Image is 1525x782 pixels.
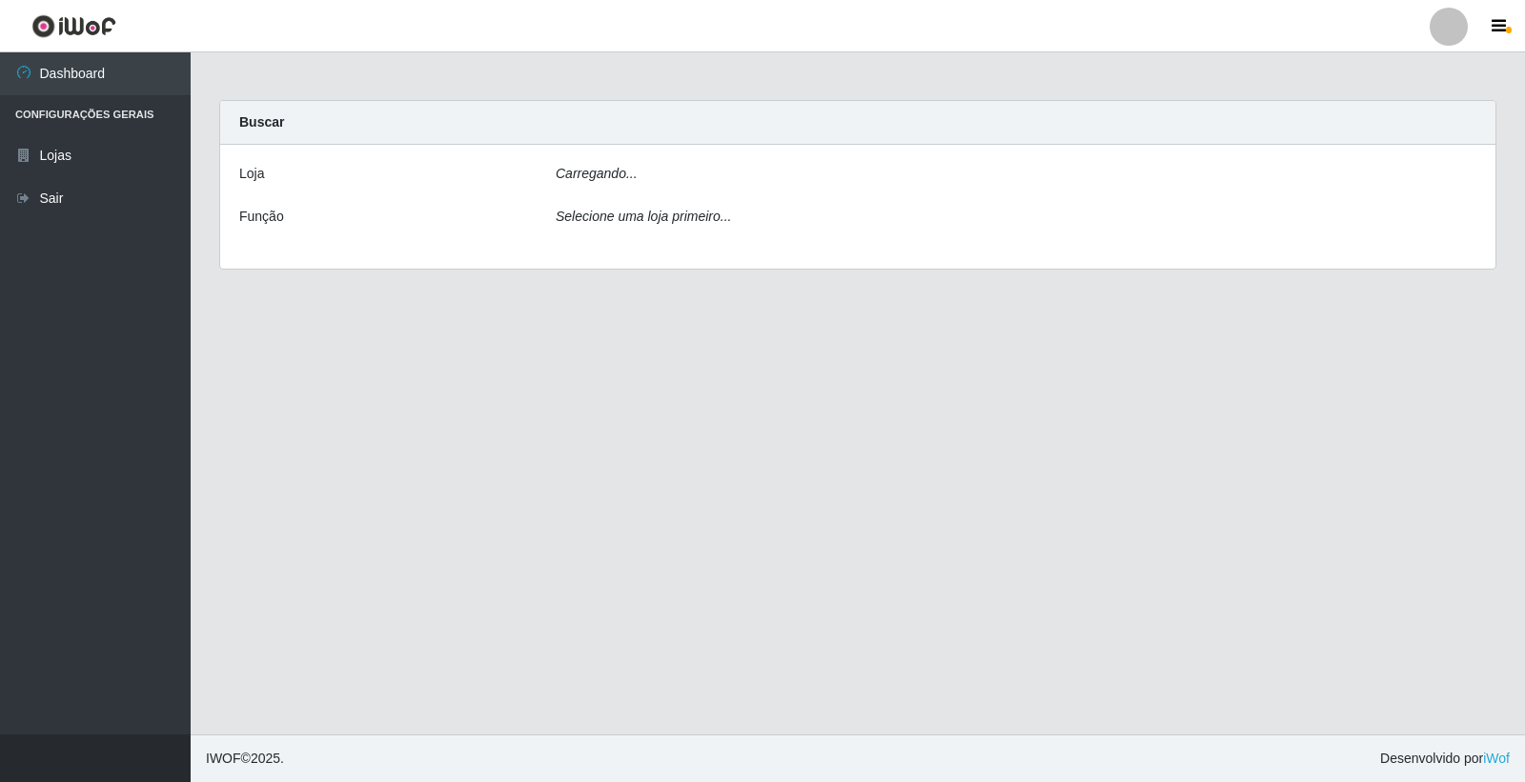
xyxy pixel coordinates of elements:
[1380,749,1510,769] span: Desenvolvido por
[239,114,284,130] strong: Buscar
[239,207,284,227] label: Função
[556,166,638,181] i: Carregando...
[239,164,264,184] label: Loja
[206,749,284,769] span: © 2025 .
[1483,751,1510,766] a: iWof
[31,14,116,38] img: CoreUI Logo
[206,751,241,766] span: IWOF
[556,209,731,224] i: Selecione uma loja primeiro...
